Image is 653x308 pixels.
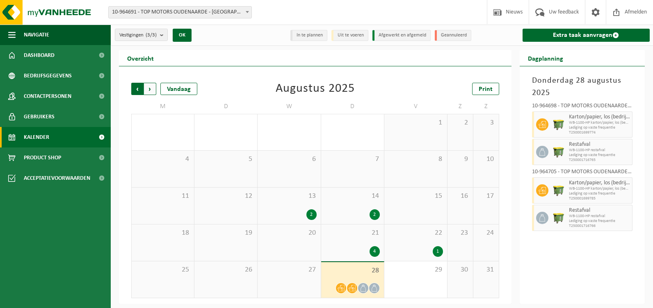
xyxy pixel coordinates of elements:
[199,155,253,164] span: 5
[144,83,156,95] span: Volgende
[384,99,448,114] td: V
[569,141,630,148] span: Restafval
[325,192,380,201] span: 14
[24,147,61,168] span: Product Shop
[569,214,630,219] span: WB-1100-HP restafval
[24,86,71,106] span: Contactpersonen
[199,192,253,201] span: 12
[452,229,469,238] span: 23
[569,196,630,201] span: T250001699785
[131,99,194,114] td: M
[331,30,368,41] li: Uit te voeren
[553,118,565,131] img: WB-1100-HPE-GN-50
[321,99,384,114] td: D
[448,99,473,114] td: Z
[370,246,380,257] div: 4
[173,29,192,42] button: OK
[452,265,469,274] span: 30
[435,30,471,41] li: Geannuleerd
[569,114,630,120] span: Karton/papier, los (bedrijven)
[146,32,157,38] count: (3/3)
[569,148,630,153] span: WB-1100-HP restafval
[520,50,571,66] h2: Dagplanning
[569,186,630,191] span: WB-1100-HP karton/papier, los (bedrijven)
[569,158,630,163] span: T250001716765
[553,146,565,158] img: WB-1100-HPE-GN-50
[372,30,431,41] li: Afgewerkt en afgemeld
[553,184,565,197] img: WB-1100-HPE-GN-50
[569,219,630,224] span: Lediging op vaste frequentie
[452,192,469,201] span: 16
[477,229,495,238] span: 24
[290,30,327,41] li: In te plannen
[452,118,469,127] span: 2
[569,207,630,214] span: Restafval
[532,75,633,99] h3: Donderdag 28 augustus 2025
[477,118,495,127] span: 3
[24,25,49,45] span: Navigatie
[24,66,72,86] span: Bedrijfsgegevens
[24,106,55,127] span: Gebruikers
[119,29,157,41] span: Vestigingen
[569,224,630,229] span: T250001716766
[532,103,633,111] div: 10-964698 - TOP MOTORS OUDENAARDE AUDI - [GEOGRAPHIC_DATA]
[452,155,469,164] span: 9
[325,266,380,275] span: 28
[109,7,251,18] span: 10-964691 - TOP MOTORS OUDENAARDE - OUDENAARDE
[477,265,495,274] span: 31
[24,168,90,188] span: Acceptatievoorwaarden
[569,191,630,196] span: Lediging op vaste frequentie
[477,192,495,201] span: 17
[306,209,317,220] div: 2
[473,99,499,114] td: Z
[325,229,380,238] span: 21
[569,180,630,186] span: Karton/papier, los (bedrijven)
[388,265,443,274] span: 29
[119,50,162,66] h2: Overzicht
[262,265,316,274] span: 27
[388,229,443,238] span: 22
[160,83,197,95] div: Vandaag
[325,155,380,164] span: 7
[136,192,190,201] span: 11
[569,153,630,158] span: Lediging op vaste frequentie
[477,155,495,164] span: 10
[370,209,380,220] div: 2
[136,265,190,274] span: 25
[532,169,633,177] div: 10-964705 - TOP MOTORS OUDENAARDE VOLKSWAGEN - [GEOGRAPHIC_DATA]
[388,118,443,127] span: 1
[569,120,630,125] span: WB-1100-HP karton/papier, los (bedrijven)
[388,155,443,164] span: 8
[262,229,316,238] span: 20
[258,99,321,114] td: W
[199,229,253,238] span: 19
[433,246,443,257] div: 1
[388,192,443,201] span: 15
[115,29,168,41] button: Vestigingen(3/3)
[569,125,630,130] span: Lediging op vaste frequentie
[108,6,252,18] span: 10-964691 - TOP MOTORS OUDENAARDE - OUDENAARDE
[262,192,316,201] span: 13
[131,83,144,95] span: Vorige
[523,29,650,42] a: Extra taak aanvragen
[553,212,565,224] img: WB-1100-HPE-GN-50
[199,265,253,274] span: 26
[136,229,190,238] span: 18
[194,99,258,114] td: D
[276,83,355,95] div: Augustus 2025
[479,86,493,93] span: Print
[569,130,630,135] span: T250001699774
[136,155,190,164] span: 4
[262,155,316,164] span: 6
[24,127,49,147] span: Kalender
[24,45,55,66] span: Dashboard
[472,83,499,95] a: Print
